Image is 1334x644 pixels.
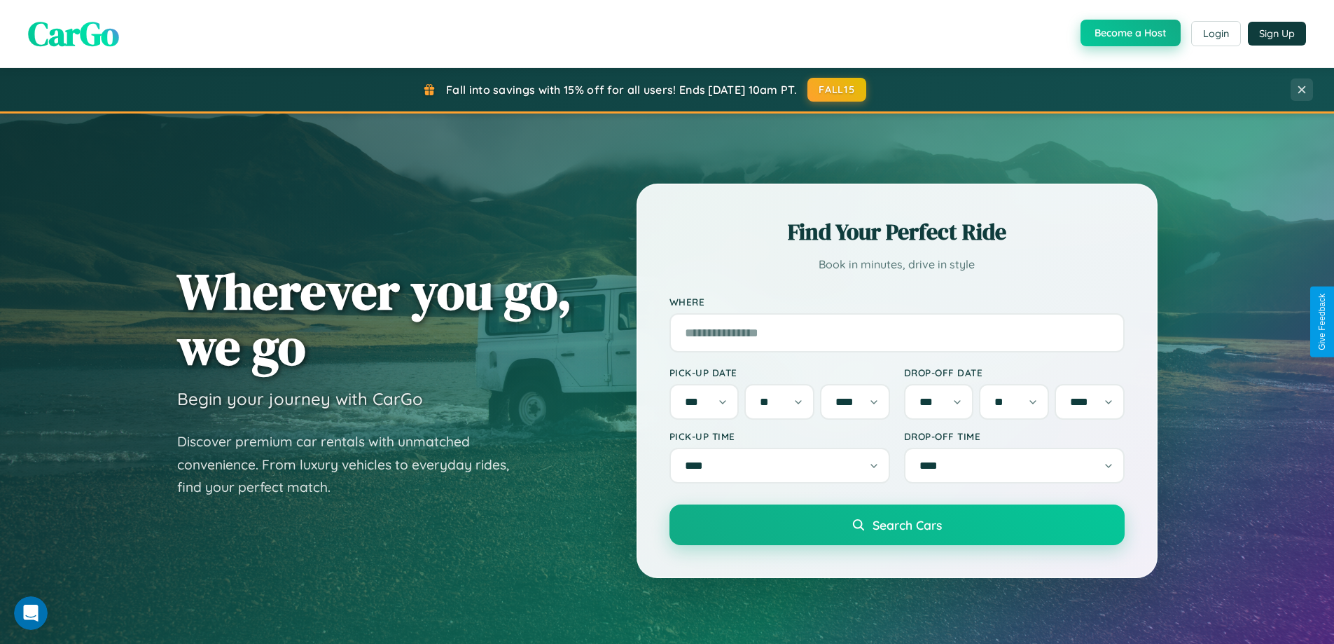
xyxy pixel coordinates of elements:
h3: Begin your journey with CarGo [177,388,423,409]
span: Search Cars [873,517,942,533]
label: Pick-up Date [669,366,890,378]
label: Where [669,296,1125,308]
button: Search Cars [669,505,1125,545]
p: Discover premium car rentals with unmatched convenience. From luxury vehicles to everyday rides, ... [177,430,527,499]
iframe: Intercom live chat [14,596,48,630]
h1: Wherever you go, we go [177,263,572,374]
label: Drop-off Time [904,430,1125,442]
label: Pick-up Time [669,430,890,442]
div: Give Feedback [1317,294,1327,350]
p: Book in minutes, drive in style [669,254,1125,275]
label: Drop-off Date [904,366,1125,378]
button: Become a Host [1081,20,1181,46]
span: CarGo [28,11,119,57]
button: Login [1191,21,1241,46]
button: Sign Up [1248,22,1306,46]
span: Fall into savings with 15% off for all users! Ends [DATE] 10am PT. [446,83,797,97]
button: FALL15 [807,78,866,102]
h2: Find Your Perfect Ride [669,217,1125,247]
